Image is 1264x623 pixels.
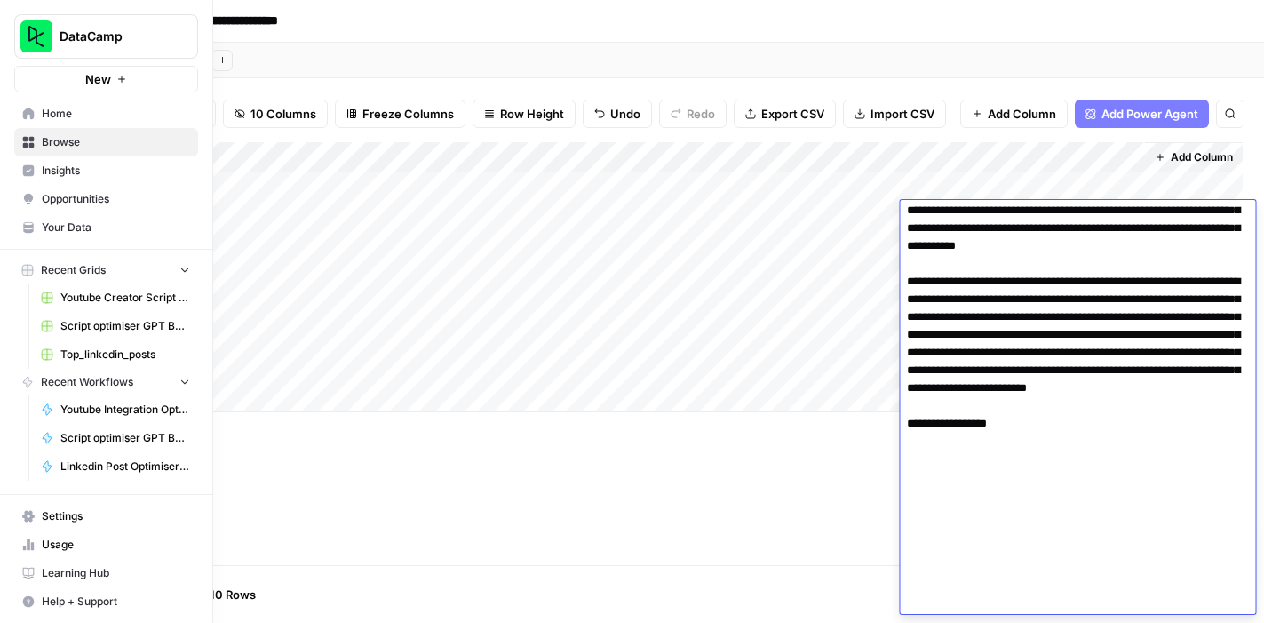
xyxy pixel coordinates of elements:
button: Export CSV [734,100,836,128]
a: Settings [14,502,198,531]
button: Help + Support [14,587,198,616]
span: Redo [687,105,715,123]
span: Opportunities [42,191,190,207]
span: Add Column [1171,149,1233,165]
a: Youtube Creator Script Optimisations [33,284,198,312]
span: Undo [610,105,640,123]
a: Home [14,100,198,128]
span: Settings [42,508,190,524]
span: Freeze Columns [362,105,454,123]
button: Import CSV [843,100,946,128]
button: Redo [659,100,727,128]
button: Add Column [1148,146,1240,169]
span: Top_linkedin_posts [60,347,190,363]
span: Home [42,106,190,122]
a: Learning Hub [14,559,198,587]
a: Browse [14,128,198,156]
a: Your Data [14,213,198,242]
span: Linkedin Post Optimiser V1 [60,459,190,475]
button: New [14,66,198,92]
span: Usage [42,537,190,553]
a: Usage [14,531,198,559]
span: Recent Workflows [41,374,133,390]
button: 10 Columns [223,100,328,128]
a: Opportunities [14,185,198,213]
span: DataCamp [60,28,167,45]
span: Recent Grids [41,262,106,278]
button: Undo [583,100,652,128]
span: Row Height [500,105,564,123]
button: Workspace: DataCamp [14,14,198,59]
span: Youtube Integration Optimisation [60,402,190,418]
a: Top_linkedin_posts [33,340,198,369]
span: Insights [42,163,190,179]
span: Your Data [42,220,190,236]
span: 10 Columns [250,105,316,123]
a: Script optimiser GPT Build V2 Grid [33,312,198,340]
span: Add Power Agent [1101,105,1198,123]
button: Recent Grids [14,257,198,284]
span: Help + Support [42,594,190,610]
a: Youtube Integration Optimisation [33,395,198,424]
button: Recent Workflows [14,369,198,395]
a: Insights [14,156,198,185]
span: Add Column [988,105,1056,123]
img: DataCamp Logo [20,20,52,52]
button: Row Height [473,100,576,128]
span: Script optimiser GPT Build V2 [60,430,190,446]
button: Freeze Columns [335,100,465,128]
span: Add 10 Rows [185,586,256,603]
span: Learning Hub [42,565,190,581]
span: New [85,70,111,88]
span: Import CSV [870,105,934,123]
button: Add Column [960,100,1068,128]
span: Script optimiser GPT Build V2 Grid [60,318,190,334]
a: Linkedin Post Optimiser V1 [33,452,198,481]
button: Add Power Agent [1075,100,1209,128]
span: Export CSV [761,105,824,123]
a: Script optimiser GPT Build V2 [33,424,198,452]
span: Youtube Creator Script Optimisations [60,290,190,306]
span: Browse [42,134,190,150]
